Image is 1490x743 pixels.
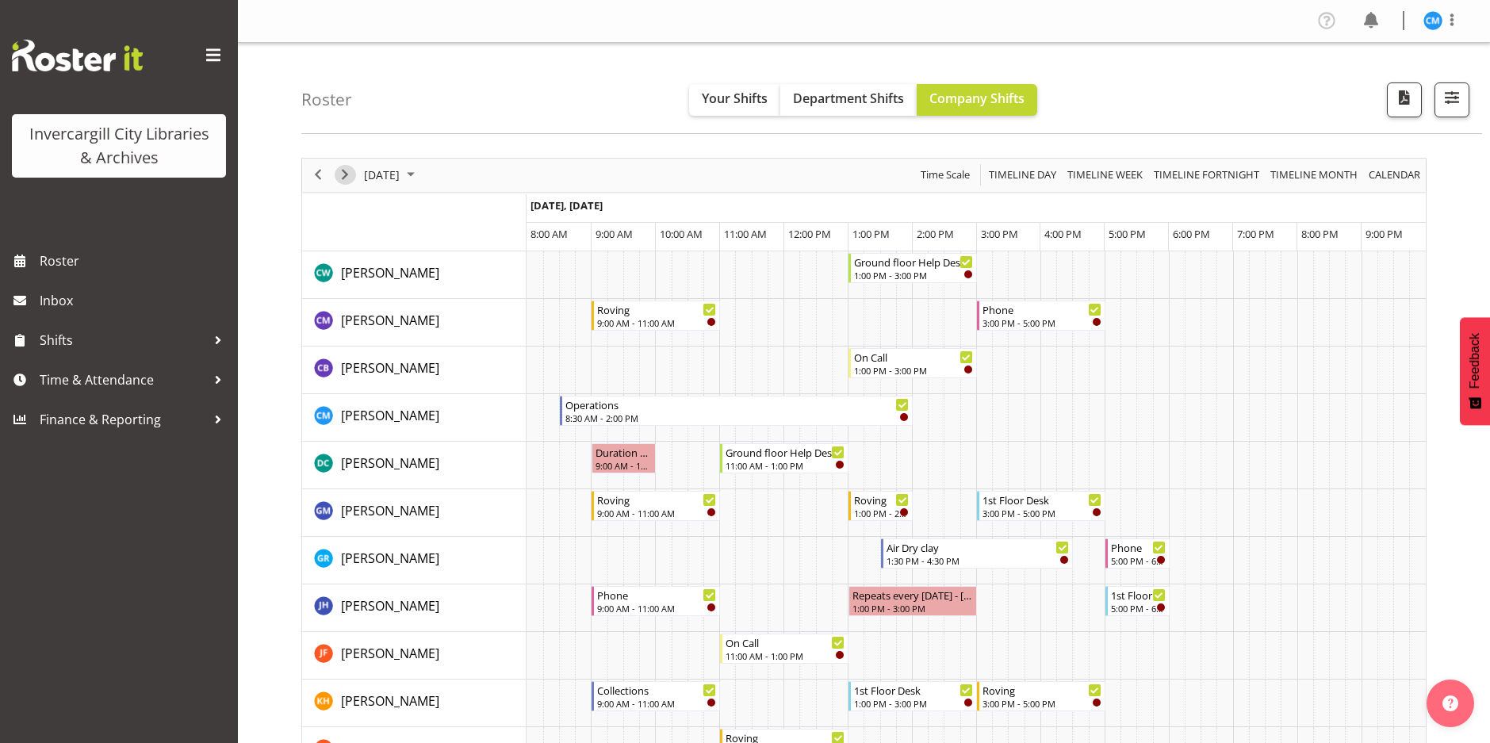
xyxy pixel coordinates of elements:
[302,680,527,727] td: Kaela Harley resource
[689,84,780,116] button: Your Shifts
[1111,602,1166,615] div: 5:00 PM - 6:00 PM
[597,697,716,710] div: 9:00 AM - 11:00 AM
[987,165,1058,185] span: Timeline Day
[341,692,439,710] span: [PERSON_NAME]
[1460,317,1490,425] button: Feedback - Show survey
[341,596,439,615] a: [PERSON_NAME]
[341,454,439,472] span: [PERSON_NAME]
[854,364,973,377] div: 1:00 PM - 3:00 PM
[720,443,848,473] div: Donald Cunningham"s event - Ground floor Help Desk Begin From Wednesday, October 1, 2025 at 11:00...
[1105,586,1170,616] div: Jillian Hunter"s event - 1st Floor Desk Begin From Wednesday, October 1, 2025 at 5:00:00 PM GMT+1...
[854,492,909,507] div: Roving
[1065,165,1146,185] button: Timeline Week
[331,159,358,192] div: next period
[341,264,439,281] span: [PERSON_NAME]
[341,550,439,567] span: [PERSON_NAME]
[597,492,716,507] div: Roving
[341,644,439,663] a: [PERSON_NAME]
[702,90,768,107] span: Your Shifts
[1468,333,1482,389] span: Feedback
[929,90,1025,107] span: Company Shifts
[1152,165,1261,185] span: Timeline Fortnight
[592,491,720,521] div: Gabriel McKay Smith"s event - Roving Begin From Wednesday, October 1, 2025 at 9:00:00 AM GMT+13:0...
[12,40,143,71] img: Rosterit website logo
[1367,165,1422,185] span: calendar
[1366,227,1403,241] span: 9:00 PM
[854,349,973,365] div: On Call
[302,394,527,442] td: Cindy Mulrooney resource
[1434,82,1469,117] button: Filter Shifts
[852,602,973,615] div: 1:00 PM - 3:00 PM
[780,84,917,116] button: Department Shifts
[302,299,527,347] td: Chamique Mamolo resource
[1066,165,1144,185] span: Timeline Week
[726,459,845,472] div: 11:00 AM - 1:00 PM
[887,554,1070,567] div: 1:30 PM - 4:30 PM
[592,681,720,711] div: Kaela Harley"s event - Collections Begin From Wednesday, October 1, 2025 at 9:00:00 AM GMT+13:00 ...
[341,502,439,519] span: [PERSON_NAME]
[848,491,913,521] div: Gabriel McKay Smith"s event - Roving Begin From Wednesday, October 1, 2025 at 1:00:00 PM GMT+13:0...
[560,396,913,426] div: Cindy Mulrooney"s event - Operations Begin From Wednesday, October 1, 2025 at 8:30:00 AM GMT+13:0...
[40,249,230,273] span: Roster
[986,165,1059,185] button: Timeline Day
[1366,165,1423,185] button: Month
[341,358,439,377] a: [PERSON_NAME]
[341,359,439,377] span: [PERSON_NAME]
[596,459,652,472] div: 9:00 AM - 10:00 AM
[362,165,401,185] span: [DATE]
[977,681,1105,711] div: Kaela Harley"s event - Roving Begin From Wednesday, October 1, 2025 at 3:00:00 PM GMT+13:00 Ends ...
[341,454,439,473] a: [PERSON_NAME]
[596,444,652,460] div: Duration 1 hours - [PERSON_NAME]
[301,90,352,109] h4: Roster
[341,312,439,329] span: [PERSON_NAME]
[720,634,848,664] div: Joanne Forbes"s event - On Call Begin From Wednesday, October 1, 2025 at 11:00:00 AM GMT+13:00 En...
[788,227,831,241] span: 12:00 PM
[1442,695,1458,711] img: help-xxl-2.png
[1173,227,1210,241] span: 6:00 PM
[848,348,977,378] div: Chris Broad"s event - On Call Begin From Wednesday, October 1, 2025 at 1:00:00 PM GMT+13:00 Ends ...
[1387,82,1422,117] button: Download a PDF of the roster for the current day
[597,316,716,329] div: 9:00 AM - 11:00 AM
[854,507,909,519] div: 1:00 PM - 2:00 PM
[1105,538,1170,569] div: Grace Roscoe-Squires"s event - Phone Begin From Wednesday, October 1, 2025 at 5:00:00 PM GMT+13:0...
[981,227,1018,241] span: 3:00 PM
[531,227,568,241] span: 8:00 AM
[341,549,439,568] a: [PERSON_NAME]
[852,227,890,241] span: 1:00 PM
[982,682,1101,698] div: Roving
[40,328,206,352] span: Shifts
[341,406,439,425] a: [PERSON_NAME]
[848,253,977,283] div: Catherine Wilson"s event - Ground floor Help Desk Begin From Wednesday, October 1, 2025 at 1:00:0...
[977,491,1105,521] div: Gabriel McKay Smith"s event - 1st Floor Desk Begin From Wednesday, October 1, 2025 at 3:00:00 PM ...
[302,489,527,537] td: Gabriel McKay Smith resource
[40,289,230,312] span: Inbox
[565,396,909,412] div: Operations
[335,165,356,185] button: Next
[40,408,206,431] span: Finance & Reporting
[597,682,716,698] div: Collections
[1151,165,1262,185] button: Fortnight
[302,537,527,584] td: Grace Roscoe-Squires resource
[592,301,720,331] div: Chamique Mamolo"s event - Roving Begin From Wednesday, October 1, 2025 at 9:00:00 AM GMT+13:00 En...
[1111,587,1166,603] div: 1st Floor Desk
[724,227,767,241] span: 11:00 AM
[1044,227,1082,241] span: 4:00 PM
[1111,539,1166,555] div: Phone
[40,368,206,392] span: Time & Attendance
[592,586,720,616] div: Jillian Hunter"s event - Phone Begin From Wednesday, October 1, 2025 at 9:00:00 AM GMT+13:00 Ends...
[28,122,210,170] div: Invercargill City Libraries & Archives
[726,634,845,650] div: On Call
[977,301,1105,331] div: Chamique Mamolo"s event - Phone Begin From Wednesday, October 1, 2025 at 3:00:00 PM GMT+13:00 End...
[302,251,527,299] td: Catherine Wilson resource
[1237,227,1274,241] span: 7:00 PM
[1269,165,1359,185] span: Timeline Month
[982,492,1101,507] div: 1st Floor Desk
[1111,554,1166,567] div: 5:00 PM - 6:00 PM
[854,269,973,281] div: 1:00 PM - 3:00 PM
[597,602,716,615] div: 9:00 AM - 11:00 AM
[854,254,973,270] div: Ground floor Help Desk
[881,538,1074,569] div: Grace Roscoe-Squires"s event - Air Dry clay Begin From Wednesday, October 1, 2025 at 1:30:00 PM G...
[1423,11,1442,30] img: cindy-mulrooney11660.jpg
[341,597,439,615] span: [PERSON_NAME]
[919,165,971,185] span: Time Scale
